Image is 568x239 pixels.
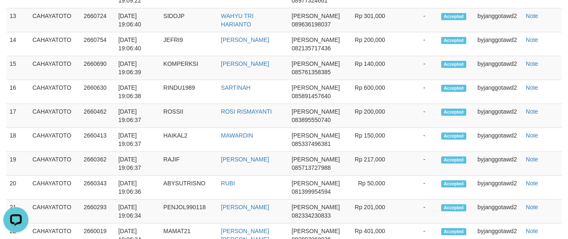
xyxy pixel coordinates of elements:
td: byjanggotawd2 [474,104,522,128]
span: Accepted [441,13,466,20]
td: RAJIF [160,152,218,176]
a: [PERSON_NAME] [221,204,269,210]
td: - [398,176,438,200]
td: [DATE] 19:06:34 [115,200,160,223]
td: CAHAYATOTO [29,128,80,152]
span: Copy 085337496381 to clipboard [292,140,331,147]
td: SIDOJP [160,8,218,32]
td: CAHAYATOTO [29,176,80,200]
td: ABYSUTRISNO [160,176,218,200]
td: 21 [6,200,29,223]
td: byjanggotawd2 [474,152,522,176]
span: Copy 081399954594 to clipboard [292,188,331,195]
td: 20 [6,176,29,200]
a: SARTINAH [221,84,251,91]
td: Rp 217,000 [347,152,398,176]
a: Note [526,204,538,210]
span: Accepted [441,85,466,92]
span: Accepted [441,180,466,187]
span: Accepted [441,37,466,44]
span: [PERSON_NAME] [292,84,340,91]
span: Copy 082135717436 to clipboard [292,45,331,52]
td: Rp 150,000 [347,128,398,152]
span: Copy 082334230833 to clipboard [292,212,331,219]
span: [PERSON_NAME] [292,60,340,67]
a: Note [526,84,538,91]
a: [PERSON_NAME] [221,36,269,43]
a: Note [526,156,538,163]
span: Accepted [441,228,466,235]
span: Accepted [441,156,466,164]
td: byjanggotawd2 [474,128,522,152]
td: 2660754 [80,32,115,56]
td: 17 [6,104,29,128]
span: Copy 083895550740 to clipboard [292,117,331,123]
td: 2660362 [80,152,115,176]
td: - [398,152,438,176]
td: - [398,128,438,152]
span: Accepted [441,109,466,116]
td: 2660343 [80,176,115,200]
td: RINDU1989 [160,80,218,104]
span: [PERSON_NAME] [292,180,340,187]
td: [DATE] 19:06:39 [115,56,160,80]
td: byjanggotawd2 [474,8,522,32]
a: [PERSON_NAME] [221,156,269,163]
span: [PERSON_NAME] [292,156,340,163]
a: MAWARDIN [221,132,253,139]
td: Rp 200,000 [347,32,398,56]
td: byjanggotawd2 [474,176,522,200]
td: byjanggotawd2 [474,32,522,56]
span: Accepted [441,61,466,68]
td: 14 [6,32,29,56]
a: Note [526,60,538,67]
td: [DATE] 19:06:37 [115,128,160,152]
td: 2660293 [80,200,115,223]
a: Note [526,228,538,234]
td: JEFRI9 [160,32,218,56]
td: [DATE] 19:06:40 [115,8,160,32]
td: CAHAYATOTO [29,152,80,176]
td: PENJOL990118 [160,200,218,223]
td: [DATE] 19:06:40 [115,32,160,56]
span: [PERSON_NAME] [292,228,340,234]
td: Rp 201,000 [347,200,398,223]
span: Copy 085891457640 to clipboard [292,93,331,99]
span: [PERSON_NAME] [292,132,340,139]
span: Copy 085761358385 to clipboard [292,69,331,75]
td: 15 [6,56,29,80]
td: KOMPERKSI [160,56,218,80]
td: [DATE] 19:06:37 [115,152,160,176]
td: 19 [6,152,29,176]
td: 2660462 [80,104,115,128]
td: Rp 50,000 [347,176,398,200]
span: Accepted [441,132,466,140]
td: CAHAYATOTO [29,32,80,56]
a: [PERSON_NAME] [221,60,269,67]
td: HAIKAL2 [160,128,218,152]
td: 2660413 [80,128,115,152]
td: byjanggotawd2 [474,56,522,80]
td: [DATE] 19:06:36 [115,176,160,200]
a: RUBI [221,180,235,187]
a: Note [526,108,538,115]
span: [PERSON_NAME] [292,36,340,43]
td: CAHAYATOTO [29,104,80,128]
span: [PERSON_NAME] [292,204,340,210]
td: 16 [6,80,29,104]
td: Rp 600,000 [347,80,398,104]
td: CAHAYATOTO [29,8,80,32]
td: - [398,8,438,32]
td: CAHAYATOTO [29,80,80,104]
a: Note [526,36,538,43]
td: - [398,104,438,128]
td: - [398,200,438,223]
span: Copy 085713727988 to clipboard [292,164,331,171]
a: Note [526,13,538,19]
span: [PERSON_NAME] [292,13,340,19]
span: [PERSON_NAME] [292,108,340,115]
td: ROSSII [160,104,218,128]
a: WAHYU TRI HARIANTO [221,13,254,28]
td: CAHAYATOTO [29,200,80,223]
td: Rp 301,000 [347,8,398,32]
